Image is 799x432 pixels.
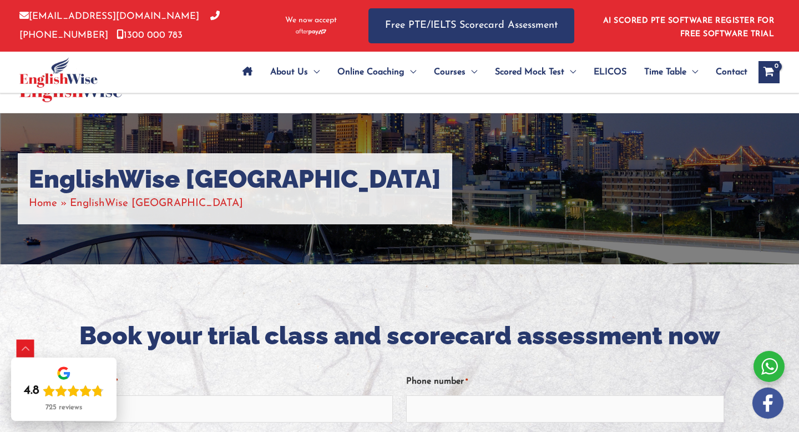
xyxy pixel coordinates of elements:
h2: Book your trial class and scorecard assessment now [75,320,724,353]
span: Courses [434,53,466,92]
div: Rating: 4.8 out of 5 [24,383,104,399]
span: Menu Toggle [404,53,416,92]
span: Scored Mock Test [495,53,564,92]
span: Menu Toggle [686,53,698,92]
span: About Us [270,53,308,92]
span: EnglishWise [GEOGRAPHIC_DATA] [70,198,243,209]
a: Scored Mock TestMenu Toggle [486,53,585,92]
a: Home [29,198,57,209]
span: Menu Toggle [308,53,320,92]
a: Time TableMenu Toggle [635,53,707,92]
img: cropped-ew-logo [19,57,98,88]
nav: Breadcrumbs [29,194,441,213]
img: white-facebook.png [752,388,783,419]
nav: Site Navigation: Main Menu [234,53,747,92]
div: 725 reviews [45,403,82,412]
a: [PHONE_NUMBER] [19,12,220,39]
a: Online CoachingMenu Toggle [328,53,425,92]
a: View Shopping Cart, empty [758,61,780,83]
span: Time Table [644,53,686,92]
a: CoursesMenu Toggle [425,53,486,92]
span: Menu Toggle [564,53,576,92]
img: Afterpay-Logo [296,29,326,35]
a: About UsMenu Toggle [261,53,328,92]
a: 1300 000 783 [117,31,183,40]
h1: EnglishWise [GEOGRAPHIC_DATA] [29,164,441,194]
span: Online Coaching [337,53,404,92]
span: ELICOS [594,53,626,92]
a: Contact [707,53,747,92]
a: [EMAIL_ADDRESS][DOMAIN_NAME] [19,12,199,21]
div: 4.8 [24,383,39,399]
aside: Header Widget 1 [596,8,780,44]
a: Free PTE/IELTS Scorecard Assessment [368,8,574,43]
label: Phone number [406,373,468,391]
span: We now accept [285,15,337,26]
span: Menu Toggle [466,53,477,92]
a: ELICOS [585,53,635,92]
span: Contact [716,53,747,92]
a: AI SCORED PTE SOFTWARE REGISTER FOR FREE SOFTWARE TRIAL [603,17,775,38]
